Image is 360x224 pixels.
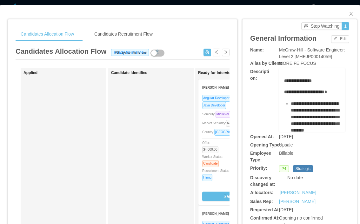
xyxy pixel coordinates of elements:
[202,174,212,181] span: Hiring
[202,141,221,151] span: Offer:
[250,142,281,147] b: Opening Type:
[349,11,354,16] i: icon: close
[250,47,264,52] b: Name:
[89,27,158,41] div: Candidates Recruitment Flow
[16,27,79,41] div: Candidates Allocation Flow
[202,130,252,134] span: Country:
[287,175,303,180] span: No date
[250,166,267,171] b: Priority:
[279,165,289,172] span: P4
[202,95,230,102] span: Angular Developer
[23,71,112,75] h1: Applied
[279,47,345,59] span: McGraw-Hill - Software Engineer: Level 2 [MHEJP00014059]
[279,151,293,156] span: Billable
[250,199,273,204] b: Sales Rep:
[342,22,349,30] button: 1
[202,112,232,116] span: Seniority:
[16,46,106,57] article: Candidates Allocation Flow
[202,102,226,109] span: Java Developer
[301,22,342,30] button: icon: eye-invisibleStop Watching
[198,71,287,75] h1: Ready for Interview
[279,134,293,139] span: [DATE]
[111,49,149,56] span: Ready for interview
[202,160,219,167] span: Candidate
[250,151,271,162] b: Employee Type:
[115,50,147,57] div: Show withdrawn
[279,207,293,212] span: [DATE]
[250,134,274,139] b: Opened At:
[202,146,218,153] span: $4,000.00
[202,169,230,179] span: Recruitment Status:
[250,207,280,212] b: Requested At:
[203,49,211,56] button: icon: usergroup-add
[342,5,360,23] button: Close
[250,190,273,195] b: Allocators:
[250,69,269,81] b: Description:
[279,199,316,204] a: [PERSON_NAME]
[331,35,349,43] button: icon: editEdit
[250,61,282,66] b: Alias by Client:
[250,175,275,187] b: Discovery changed at:
[111,71,200,75] h1: Candidate Identified
[293,165,313,172] span: Strategic
[213,49,220,56] button: icon: left
[279,61,316,66] span: MORE FE FOCUS
[284,78,340,141] div: rdw-editor
[214,129,249,136] span: [GEOGRAPHIC_DATA]
[202,155,223,165] span: Worker Status:
[222,49,230,56] button: icon: right
[202,85,261,90] strong: [PERSON_NAME] do [PERSON_NAME]
[279,68,345,132] div: rdw-wrapper
[202,212,229,215] strong: [PERSON_NAME]
[279,142,293,147] span: Upsale
[226,120,245,127] span: No seniority
[151,48,162,54] button: icon: edit
[250,33,317,44] article: General Information
[202,192,272,201] button: Send to sales
[250,215,280,221] b: Confirmed At:
[280,189,316,196] a: [PERSON_NAME]
[216,111,230,118] span: Mid level
[202,121,247,125] span: Market Seniority:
